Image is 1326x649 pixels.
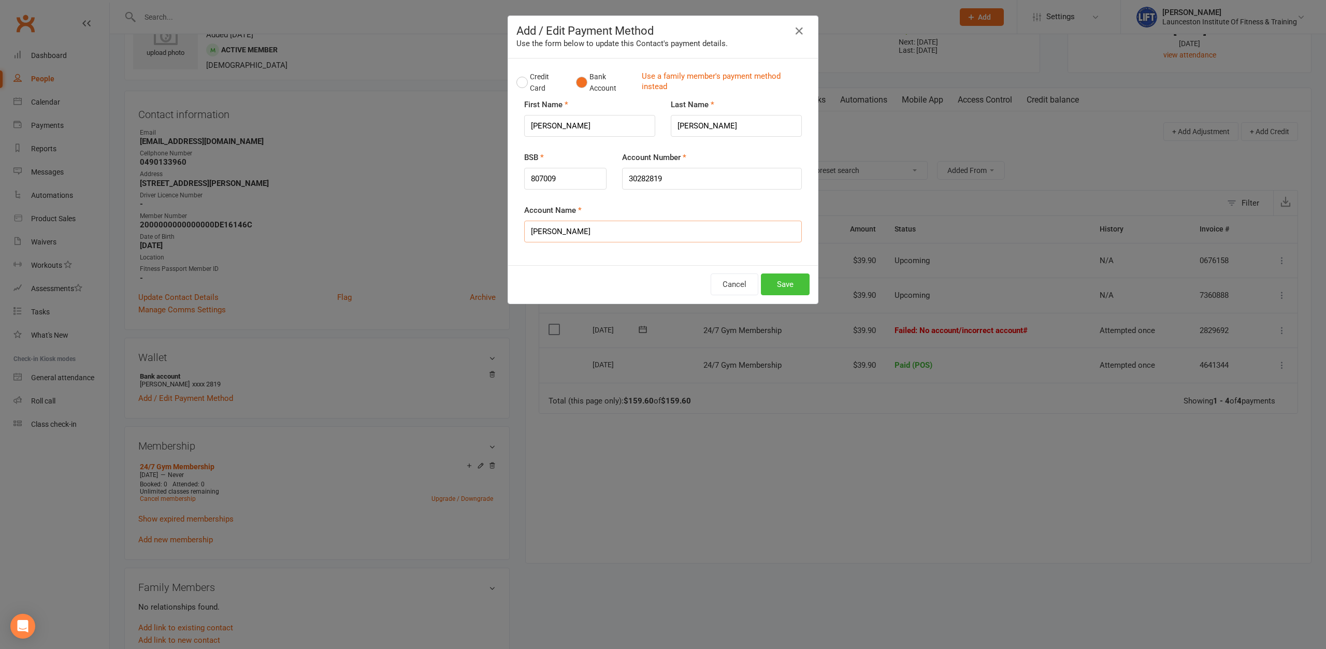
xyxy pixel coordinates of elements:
label: Last Name [671,98,714,111]
button: Close [791,23,808,39]
input: NNNNNN [524,168,607,190]
h4: Add / Edit Payment Method [516,24,810,37]
label: Account Name [524,204,582,217]
label: Account Number [622,151,686,164]
a: Use a family member's payment method instead [642,71,804,94]
label: BSB [524,151,544,164]
button: Credit Card [516,67,565,98]
div: Open Intercom Messenger [10,614,35,639]
button: Save [761,273,810,295]
div: Use the form below to update this Contact's payment details. [516,37,810,50]
label: First Name [524,98,568,111]
button: Bank Account [576,67,633,98]
button: Cancel [711,273,758,295]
